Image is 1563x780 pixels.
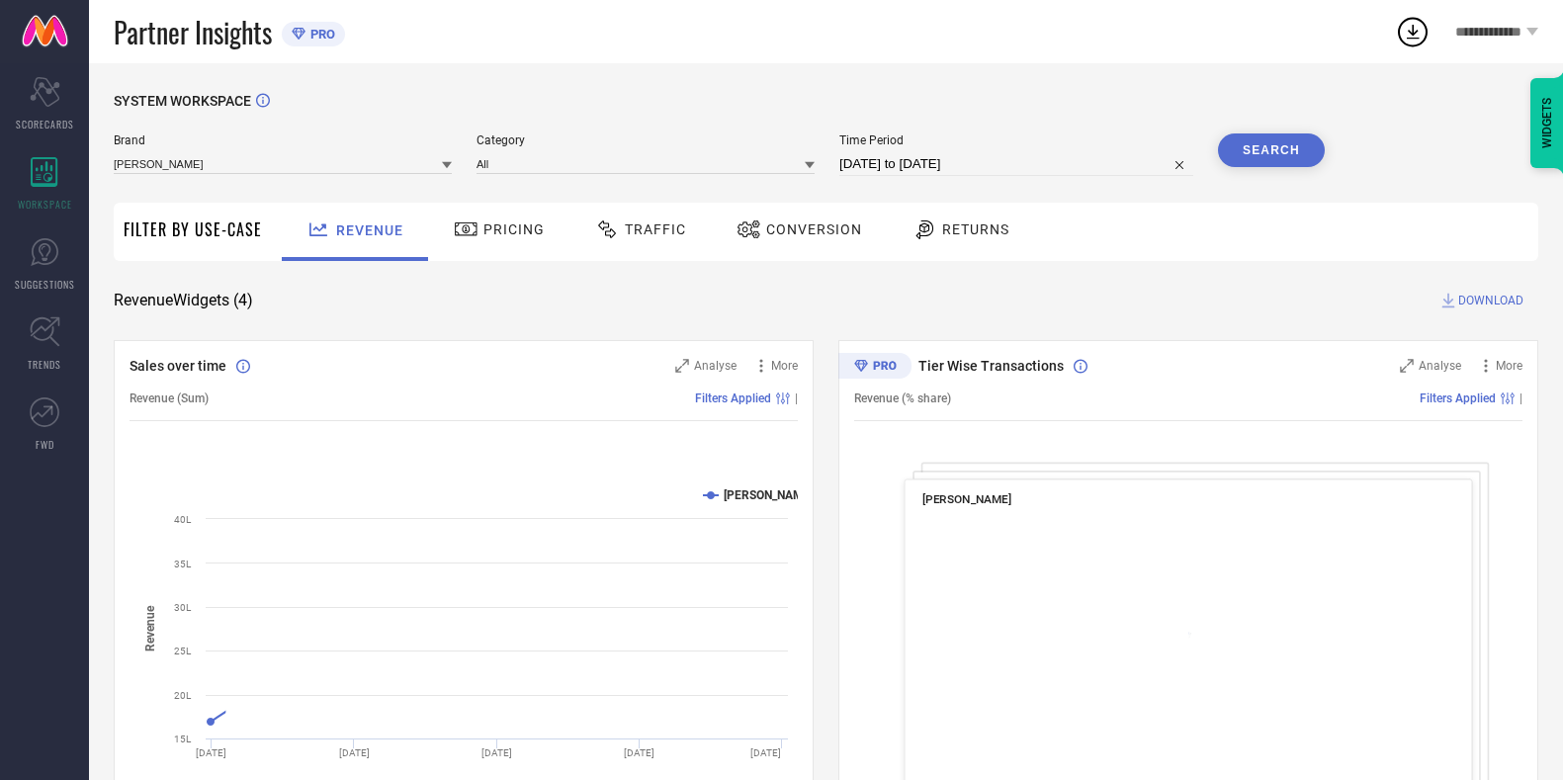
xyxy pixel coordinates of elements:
span: More [1496,359,1522,373]
svg: Zoom [1400,359,1414,373]
div: Premium [838,353,912,383]
span: TRENDS [28,357,61,372]
svg: Zoom [675,359,689,373]
span: Pricing [483,221,545,237]
span: SUGGESTIONS [15,277,75,292]
tspan: Revenue [143,605,157,651]
text: 25L [174,646,192,656]
input: Select time period [839,152,1193,176]
span: Revenue (Sum) [130,391,209,405]
text: 15L [174,734,192,744]
span: Conversion [766,221,862,237]
span: Partner Insights [114,12,272,52]
span: | [795,391,798,405]
text: [DATE] [339,747,370,758]
text: [DATE] [624,747,654,758]
span: | [1520,391,1522,405]
span: Analyse [1419,359,1461,373]
div: Open download list [1395,14,1431,49]
span: Traffic [625,221,686,237]
span: Category [477,133,815,147]
span: PRO [305,27,335,42]
text: [DATE] [196,747,226,758]
span: Revenue [336,222,403,238]
span: Returns [942,221,1009,237]
span: Time Period [839,133,1193,147]
span: Filters Applied [1420,391,1496,405]
span: Sales over time [130,358,226,374]
span: Filter By Use-Case [124,217,262,241]
span: Analyse [694,359,737,373]
text: [DATE] [750,747,781,758]
text: 35L [174,559,192,569]
span: Brand [114,133,452,147]
span: Revenue Widgets ( 4 ) [114,291,253,310]
span: SYSTEM WORKSPACE [114,93,251,109]
span: Tier Wise Transactions [918,358,1064,374]
span: More [771,359,798,373]
text: 20L [174,690,192,701]
text: 30L [174,602,192,613]
text: [PERSON_NAME] [724,488,814,502]
span: WORKSPACE [18,197,72,212]
span: Revenue (% share) [854,391,951,405]
span: [PERSON_NAME] [922,492,1012,506]
span: DOWNLOAD [1458,291,1523,310]
text: [DATE] [481,747,512,758]
button: Search [1218,133,1325,167]
span: SCORECARDS [16,117,74,131]
span: Filters Applied [695,391,771,405]
text: 40L [174,514,192,525]
span: FWD [36,437,54,452]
